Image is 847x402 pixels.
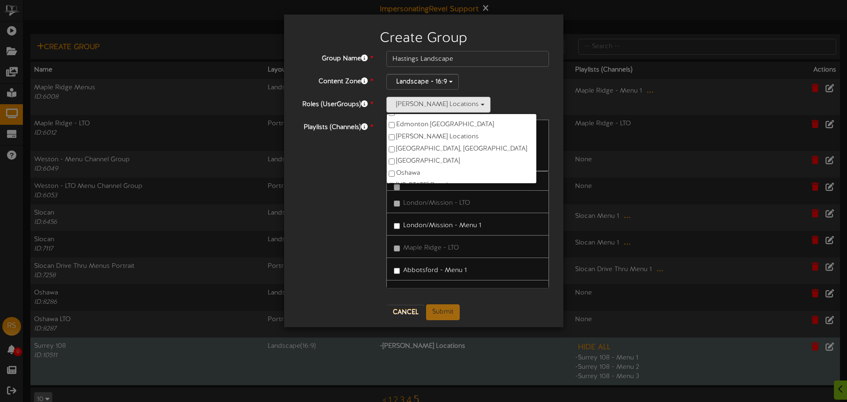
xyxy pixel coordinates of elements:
[403,200,470,207] span: London/Mission - LTO
[426,304,460,320] button: Submit
[387,131,536,143] label: [PERSON_NAME] Locations
[394,263,467,275] label: Abbotsford - Menu 1
[298,31,549,46] h2: Create Group
[387,143,536,155] label: [GEOGRAPHIC_DATA], [GEOGRAPHIC_DATA]
[403,244,459,251] span: Maple Ridge - LTO
[386,114,537,184] ul: [PERSON_NAME] Locations
[386,51,549,67] input: Channel Group Name
[291,74,379,86] label: Content Zone
[387,119,536,131] label: Edmonton [GEOGRAPHIC_DATA]
[387,167,536,179] label: Oshawa
[394,201,400,207] input: London/Mission - LTO
[386,74,459,90] button: Landscape - 16:9
[386,97,491,113] button: [PERSON_NAME] Locations
[394,223,400,229] input: London/Mission - Menu 1
[387,305,424,320] button: Cancel
[387,179,536,192] label: [US_STATE] Brand
[394,285,468,298] label: Abbotsford - Menu 2
[291,51,379,64] label: Group Name
[291,97,379,109] label: Roles (UserGroups)
[291,120,379,132] label: Playlists (Channels)
[394,245,400,251] input: Maple Ridge - LTO
[394,268,400,274] input: Abbotsford - Menu 1
[394,218,481,230] label: London/Mission - Menu 1
[387,155,536,167] label: [GEOGRAPHIC_DATA]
